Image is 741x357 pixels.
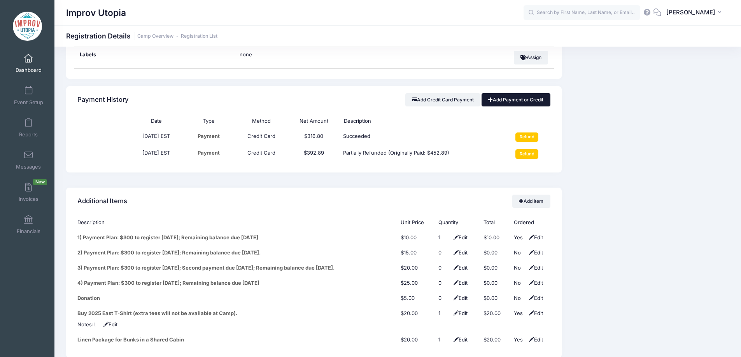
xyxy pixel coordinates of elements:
td: $20.00 [480,333,510,348]
th: Date [130,113,182,129]
a: Event Setup [10,82,47,109]
div: Click Pencil to edit... [438,234,450,242]
span: Invoices [19,196,39,202]
td: [DATE] EST [130,129,182,146]
span: Messages [16,164,41,170]
input: Refund [515,132,538,142]
div: Labels [74,47,234,68]
td: Donation [77,291,397,306]
span: Edit [452,265,468,271]
a: Camp Overview [137,33,173,39]
span: Edit [452,310,468,316]
th: Description [77,215,397,230]
td: $0.00 [480,260,510,275]
td: $20.00 [397,306,434,321]
a: InvoicesNew [10,179,47,206]
span: Edit [527,310,543,316]
div: No [514,264,526,272]
td: $392.89 [287,146,340,163]
td: $25.00 [397,275,434,291]
span: Edit [527,249,543,256]
div: Click Pencil to edit... [438,279,450,287]
td: 2) Payment Plan: $300 to register [DATE]; Remaining balance due [DATE]. [77,245,397,260]
td: $0.00 [480,291,510,306]
td: Linen Package for Bunks in a Shared Cabin [77,333,397,348]
a: Registration List [181,33,217,39]
th: Ordered [510,215,550,230]
th: Unit Price [397,215,434,230]
span: Dashboard [16,67,42,73]
img: Improv Utopia [13,12,42,41]
th: Method [235,113,287,129]
td: Buy 2025 East T-Shirt (extra tees will not be available at Camp). [77,306,397,321]
div: No [514,294,526,302]
div: Yes [514,234,526,242]
td: 4) Payment Plan: $300 to register [DATE]; Remaining balance due [DATE] [77,275,397,291]
span: Edit [452,295,468,301]
span: none [240,51,337,59]
div: Click Pencil to edit... [438,249,450,257]
td: $20.00 [480,306,510,321]
td: $15.00 [397,245,434,260]
td: Partially Refunded (Originally Paid: $452.89) [340,146,498,163]
td: $10.00 [397,230,434,245]
span: Edit [527,280,543,286]
a: Add Payment or Credit [482,93,550,106]
button: Add Credit Card Payment [405,93,480,106]
td: Payment [182,146,235,163]
div: No [514,279,526,287]
td: $0.00 [480,245,510,260]
td: Credit Card [235,146,287,163]
div: Yes [514,336,526,344]
h1: Registration Details [66,32,217,40]
span: Edit [527,336,543,343]
div: Yes [514,310,526,317]
span: [PERSON_NAME] [666,8,715,17]
span: Edit [527,295,543,301]
a: Dashboard [10,50,47,77]
td: Credit Card [235,129,287,146]
div: Click Pencil to edit... [438,336,450,344]
td: $20.00 [397,260,434,275]
a: Messages [10,146,47,174]
span: Edit [527,234,543,240]
td: $5.00 [397,291,434,306]
span: Edit [98,321,117,327]
a: Financials [10,211,47,238]
td: 1) Payment Plan: $300 to register [DATE]; Remaining balance due [DATE] [77,230,397,245]
input: Refund [515,149,538,158]
span: Edit [527,265,543,271]
span: Financials [17,228,40,235]
span: Edit [452,234,468,240]
input: Search by First Name, Last Name, or Email... [524,5,640,21]
td: $20.00 [397,333,434,348]
button: [PERSON_NAME] [661,4,729,22]
div: Click Pencil to edit... [438,294,450,302]
a: Add Item [512,195,550,208]
th: Net Amount [287,113,340,129]
div: Click Pencil to edit... [93,321,96,329]
td: $10.00 [480,230,510,245]
h4: Payment History [77,89,129,111]
a: Reports [10,114,47,141]
th: Quantity [435,215,480,230]
span: New [33,179,47,185]
td: $316.80 [287,129,340,146]
td: Notes: [77,321,550,332]
td: $0.00 [480,275,510,291]
td: Payment [182,129,235,146]
td: [DATE] EST [130,146,182,163]
span: Edit [452,249,468,256]
h1: Improv Utopia [66,4,126,22]
td: Succeeded [340,129,498,146]
span: Event Setup [14,99,43,106]
th: Description [340,113,498,129]
th: Total [480,215,510,230]
div: Click Pencil to edit... [438,310,450,317]
button: Assign [514,51,548,64]
td: 3) Payment Plan: $300 to register [DATE]; Second payment due [DATE]; Remaining balance due [DATE]. [77,260,397,275]
span: Edit [452,280,468,286]
h4: Additional Items [77,190,127,212]
div: No [514,249,526,257]
span: Reports [19,131,38,138]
